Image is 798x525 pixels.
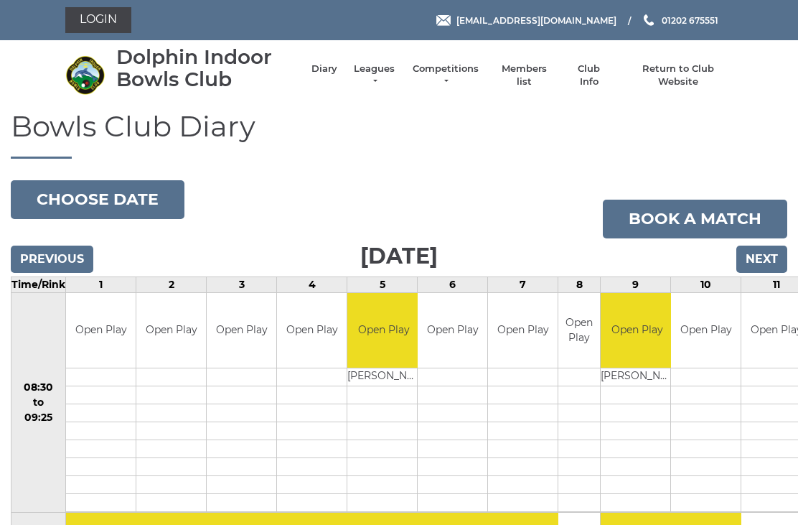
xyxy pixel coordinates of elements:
td: 6 [418,277,488,292]
td: 1 [66,277,136,292]
td: 08:30 to 09:25 [11,292,66,513]
img: Dolphin Indoor Bowls Club [65,55,105,95]
td: Open Play [347,293,420,368]
span: [EMAIL_ADDRESS][DOMAIN_NAME] [456,14,616,25]
td: Open Play [136,293,206,368]
td: 4 [277,277,347,292]
td: Time/Rink [11,277,66,292]
input: Previous [11,246,93,273]
a: Members list [494,62,553,88]
a: Leagues [352,62,397,88]
td: Open Play [671,293,741,368]
a: Return to Club Website [624,62,733,88]
h1: Bowls Club Diary [11,111,787,159]
td: Open Play [418,293,487,368]
td: Open Play [488,293,558,368]
td: 10 [671,277,741,292]
td: 8 [558,277,601,292]
td: Open Play [66,293,136,368]
img: Email [436,15,451,26]
td: Open Play [558,293,600,368]
a: Email [EMAIL_ADDRESS][DOMAIN_NAME] [436,14,616,27]
a: Diary [311,62,337,75]
td: 9 [601,277,671,292]
td: 7 [488,277,558,292]
span: 01202 675551 [662,14,718,25]
div: Dolphin Indoor Bowls Club [116,46,297,90]
input: Next [736,246,787,273]
a: Competitions [411,62,480,88]
td: [PERSON_NAME] [347,368,420,386]
a: Book a match [603,200,787,238]
td: [PERSON_NAME] [601,368,673,386]
td: Open Play [207,293,276,368]
a: Login [65,7,131,33]
td: Open Play [601,293,673,368]
td: 2 [136,277,207,292]
img: Phone us [644,14,654,26]
td: 3 [207,277,277,292]
td: Open Play [277,293,347,368]
a: Phone us 01202 675551 [642,14,718,27]
a: Club Info [568,62,610,88]
td: 5 [347,277,418,292]
button: Choose date [11,180,184,219]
